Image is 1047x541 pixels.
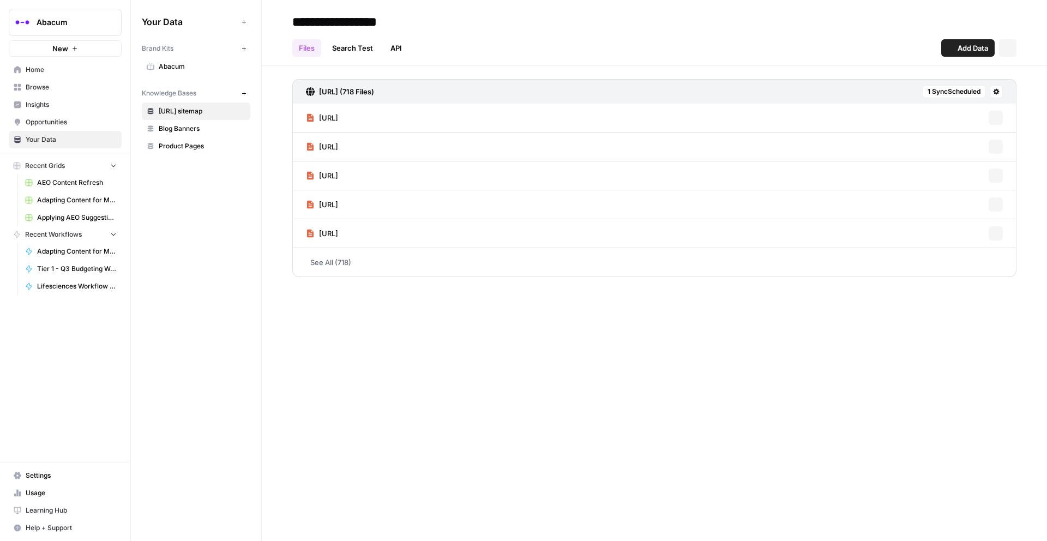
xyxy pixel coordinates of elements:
span: AEO Content Refresh [37,178,117,188]
span: Tier 1 - Q3 Budgeting Workflows [37,264,117,274]
a: [URL] [306,161,338,190]
button: Add Data [941,39,995,57]
span: [URL] sitemap [159,106,245,116]
span: Abacum [37,17,103,28]
span: 1 Sync Scheduled [928,87,980,97]
a: Adapting Content for Microdemos Pages Grid [20,191,122,209]
a: Lifesciences Workflow ([DATE]) [20,278,122,295]
span: Blog Banners [159,124,245,134]
span: [URL] [319,199,338,210]
a: Settings [9,467,122,484]
a: See All (718) [292,248,1016,276]
a: Files [292,39,321,57]
span: Knowledge Bases [142,88,196,98]
span: [URL] [319,228,338,239]
span: Abacum [159,62,245,71]
a: Your Data [9,131,122,148]
span: [URL] [319,170,338,181]
button: Recent Workflows [9,226,122,243]
span: New [52,43,68,54]
a: Adapting Content for Microdemos Pages [20,243,122,260]
span: Insights [26,100,117,110]
span: Opportunities [26,117,117,127]
a: [URL] (718 Files) [306,80,374,104]
a: [URL] [306,219,338,248]
span: Recent Workflows [25,230,82,239]
span: Learning Hub [26,506,117,515]
button: New [9,40,122,57]
h3: [URL] (718 Files) [319,86,374,97]
span: Adapting Content for Microdemos Pages Grid [37,195,117,205]
a: [URL] [306,104,338,132]
span: Settings [26,471,117,480]
span: Brand Kits [142,44,173,53]
a: [URL] [306,133,338,161]
a: Usage [9,484,122,502]
span: Your Data [26,135,117,145]
img: Abacum Logo [13,13,32,32]
span: Add Data [958,43,988,53]
a: API [384,39,408,57]
span: Recent Grids [25,161,65,171]
span: Lifesciences Workflow ([DATE]) [37,281,117,291]
span: Adapting Content for Microdemos Pages [37,247,117,256]
span: Browse [26,82,117,92]
a: AEO Content Refresh [20,174,122,191]
span: Usage [26,488,117,498]
span: Help + Support [26,523,117,533]
a: Search Test [326,39,380,57]
a: Abacum [142,58,250,75]
a: Applying AEO Suggestions [20,209,122,226]
a: Learning Hub [9,502,122,519]
button: Recent Grids [9,158,122,174]
a: Browse [9,79,122,96]
a: Home [9,61,122,79]
button: Help + Support [9,519,122,537]
a: Opportunities [9,113,122,131]
a: Tier 1 - Q3 Budgeting Workflows [20,260,122,278]
span: [URL] [319,141,338,152]
span: Your Data [142,15,237,28]
span: [URL] [319,112,338,123]
button: Workspace: Abacum [9,9,122,36]
a: [URL] sitemap [142,103,250,120]
a: Insights [9,96,122,113]
a: Product Pages [142,137,250,155]
span: Product Pages [159,141,245,151]
span: Home [26,65,117,75]
span: Applying AEO Suggestions [37,213,117,223]
a: [URL] [306,190,338,219]
button: 1 SyncScheduled [923,85,985,98]
a: Blog Banners [142,120,250,137]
